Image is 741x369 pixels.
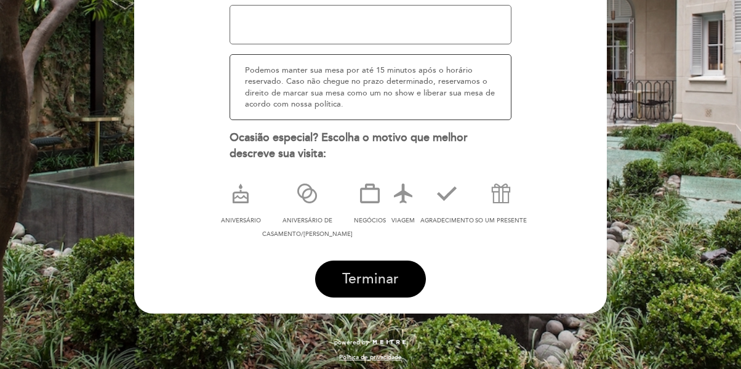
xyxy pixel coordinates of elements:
span: powered by [334,338,369,347]
span: AGRADECIMENTO [420,217,474,224]
span: ANIVERSÁRIO DE CASAMENTO/[PERSON_NAME] [262,217,353,238]
span: VIAGEM [391,217,415,224]
span: ANIVERSÁRIO [221,217,261,224]
div: Ocasião especial? Escolha o motivo que melhor descreve sua visita: [230,130,512,161]
button: Terminar [315,261,426,298]
div: Podemos manter sua mesa por até 15 minutos após o horário reservado. Caso não chegue no prazo det... [230,54,512,120]
a: Política de privacidade [339,353,402,362]
span: Terminar [342,270,399,288]
a: powered by [334,338,407,347]
span: SO UM PRESENTE [475,217,527,224]
span: NEGÓCIOS [354,217,386,224]
img: MEITRE [372,339,407,346]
